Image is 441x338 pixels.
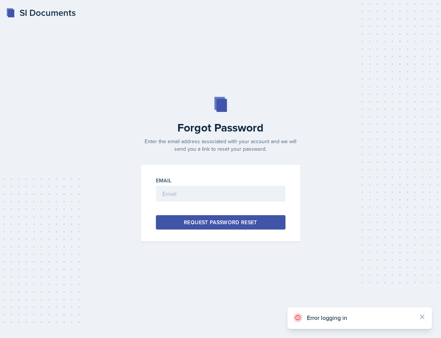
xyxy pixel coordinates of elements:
[136,121,305,135] h2: Forgot Password
[307,314,412,321] p: Error logging in
[136,138,305,153] p: Enter the email address associated with your account and we will send you a link to reset your pa...
[156,186,285,202] input: Email
[156,177,172,184] label: Email
[6,6,76,20] a: SI Documents
[184,219,257,226] div: Request Password Reset
[156,215,285,229] button: Request Password Reset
